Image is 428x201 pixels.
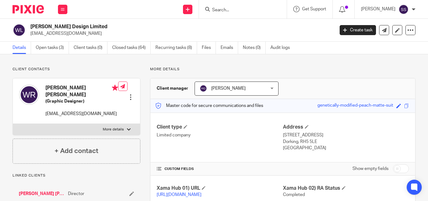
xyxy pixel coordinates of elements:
h4: Xama Hub 01) URL [157,185,283,192]
p: Linked clients [13,173,140,178]
a: Create task [340,25,376,35]
span: Director [68,191,84,197]
h4: + Add contact [55,146,98,156]
a: [PERSON_NAME] [PERSON_NAME] [19,191,65,197]
i: Primary [112,85,118,91]
a: [URL][DOMAIN_NAME] [157,193,201,197]
a: Closed tasks (64) [112,42,151,54]
span: Completed [283,193,305,197]
img: Pixie [13,5,44,13]
img: svg%3E [13,24,26,37]
h4: Client type [157,124,283,130]
div: genetically-modified-peach-matte-suit [317,102,393,109]
a: Client tasks (0) [74,42,107,54]
label: Show empty fields [352,166,389,172]
p: Limited company [157,132,283,138]
h3: Client manager [157,85,188,92]
p: More details [103,127,124,132]
h4: Xama Hub 02) RA Status [283,185,409,192]
h5: (Graphic Designer) [45,98,118,104]
p: Client contacts [13,67,140,72]
p: [STREET_ADDRESS] [283,132,409,138]
a: Open tasks (3) [36,42,69,54]
h2: [PERSON_NAME] Design Limited [30,24,270,30]
span: Get Support [302,7,326,11]
h4: [PERSON_NAME] [PERSON_NAME] [45,85,118,98]
a: Emails [221,42,238,54]
img: svg%3E [19,85,39,105]
p: [EMAIL_ADDRESS][DOMAIN_NAME] [45,111,118,117]
a: Files [202,42,216,54]
img: svg%3E [399,4,409,14]
a: Recurring tasks (8) [155,42,197,54]
p: More details [150,67,415,72]
p: [PERSON_NAME] [361,6,395,12]
p: [EMAIL_ADDRESS][DOMAIN_NAME] [30,30,330,37]
a: Details [13,42,31,54]
h4: CUSTOM FIELDS [157,167,283,172]
input: Search [211,8,268,13]
h4: Address [283,124,409,130]
a: Notes (0) [243,42,266,54]
p: Dorking, RH5 5LE [283,139,409,145]
a: Audit logs [270,42,295,54]
p: [GEOGRAPHIC_DATA] [283,145,409,151]
img: svg%3E [200,85,207,92]
span: [PERSON_NAME] [211,86,246,91]
p: Master code for secure communications and files [155,103,263,109]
